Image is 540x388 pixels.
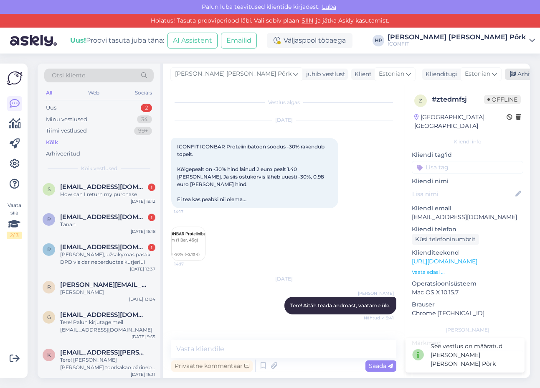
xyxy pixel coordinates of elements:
[60,243,147,251] span: ruseckaiteg@gmail.com
[60,251,155,266] div: [PERSON_NAME], užsakymas pasak DPD vis dar neperduotas kurjeriui
[172,227,205,260] img: Attachment
[48,186,51,192] span: s
[52,71,85,80] span: Otsi kliente
[412,151,523,159] p: Kliendi tag'id
[369,362,393,370] span: Saada
[412,279,523,288] p: Operatsioonisüsteem
[419,97,422,104] span: z
[175,69,292,79] span: [PERSON_NAME] [PERSON_NAME] Põrk
[47,314,51,320] span: g
[60,183,147,191] span: seyfullaalkan01@gmail.com
[373,35,384,46] div: HP
[465,69,490,79] span: Estonian
[60,281,147,288] span: raimo.tamm@gmail.com
[132,334,155,340] div: [DATE] 9:55
[131,371,155,378] div: [DATE] 16:31
[379,69,404,79] span: Estonian
[358,290,394,296] span: [PERSON_NAME]
[137,115,152,124] div: 34
[177,143,326,202] span: ICONFIT ICONBAR Proteiinibatoon soodus -30% rakendub topelt. Kõigepealt on -30% hind läinud 2 eur...
[412,248,523,257] p: Klienditeekond
[60,356,155,371] div: Tere! [PERSON_NAME] [PERSON_NAME] toorkakao pärineb ja kas sellele on tehtud ka raskmetallide tes...
[414,113,507,130] div: [GEOGRAPHIC_DATA], [GEOGRAPHIC_DATA]
[47,352,51,358] span: k
[432,94,484,105] div: # ztedmfsj
[363,315,394,321] span: Nähtud ✓ 9:41
[412,258,477,265] a: [URL][DOMAIN_NAME]
[46,150,80,158] div: Arhiveeritud
[46,127,87,135] div: Tiimi vestlused
[81,165,117,172] span: Kõik vestlused
[47,284,51,290] span: r
[60,191,155,198] div: How can I return my purchase
[46,138,58,147] div: Kõik
[171,275,396,283] div: [DATE]
[46,104,56,112] div: Uus
[412,309,523,318] p: Chrome [TECHNICAL_ID]
[174,209,205,215] span: 14:17
[171,360,253,372] div: Privaatne kommentaar
[303,70,345,79] div: juhib vestlust
[148,184,155,191] div: 1
[141,104,152,112] div: 2
[412,177,523,186] p: Kliendi nimi
[388,34,526,41] div: [PERSON_NAME] [PERSON_NAME] Põrk
[134,127,152,135] div: 99+
[171,116,396,124] div: [DATE]
[412,161,523,174] input: Lisa tag
[7,202,22,239] div: Vaata siia
[60,213,147,221] span: reetlundberg@hotmail.com
[412,234,479,245] div: Küsi telefoninumbrit
[412,300,523,309] p: Brauser
[60,319,155,334] div: Tere! Palun kirjutage meil [EMAIL_ADDRESS][DOMAIN_NAME]
[351,70,372,79] div: Klient
[129,296,155,302] div: [DATE] 13:04
[130,266,155,272] div: [DATE] 13:37
[86,87,101,98] div: Web
[46,115,87,124] div: Minu vestlused
[70,36,86,44] b: Uus!
[47,246,51,253] span: r
[267,33,352,48] div: Väljaspool tööaega
[422,70,458,79] div: Klienditugi
[171,99,396,106] div: Vestlus algas
[221,33,257,48] button: Emailid
[412,268,523,276] p: Vaata edasi ...
[7,232,22,239] div: 2 / 3
[290,302,390,309] span: Tere! Aitäh teada andmast, vaatame üle.
[133,87,154,98] div: Socials
[412,204,523,213] p: Kliendi email
[167,33,218,48] button: AI Assistent
[412,288,523,297] p: Mac OS X 10.15.7
[148,214,155,221] div: 1
[70,36,164,46] div: Proovi tasuta juba täna:
[47,216,51,222] span: r
[412,225,523,234] p: Kliendi telefon
[412,138,523,145] div: Kliendi info
[60,311,147,319] span: gladun2016@ukr.net
[174,261,205,267] span: 14:17
[44,87,54,98] div: All
[7,70,23,86] img: Askly Logo
[60,349,147,356] span: kadri.eisler@gmail.com
[131,228,155,235] div: [DATE] 18:18
[60,221,155,228] div: Tänan
[484,95,521,104] span: Offline
[299,17,316,24] a: SIIN
[388,34,535,47] a: [PERSON_NAME] [PERSON_NAME] PõrkICONFIT
[60,288,155,296] div: [PERSON_NAME]
[412,213,523,222] p: [EMAIL_ADDRESS][DOMAIN_NAME]
[412,189,514,199] input: Lisa nimi
[412,326,523,334] div: [PERSON_NAME]
[388,41,526,47] div: ICONFIT
[131,198,155,204] div: [DATE] 19:12
[148,244,155,251] div: 1
[431,342,518,368] div: See vestlus on määratud [PERSON_NAME] [PERSON_NAME] Põrk
[319,3,339,10] span: Luba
